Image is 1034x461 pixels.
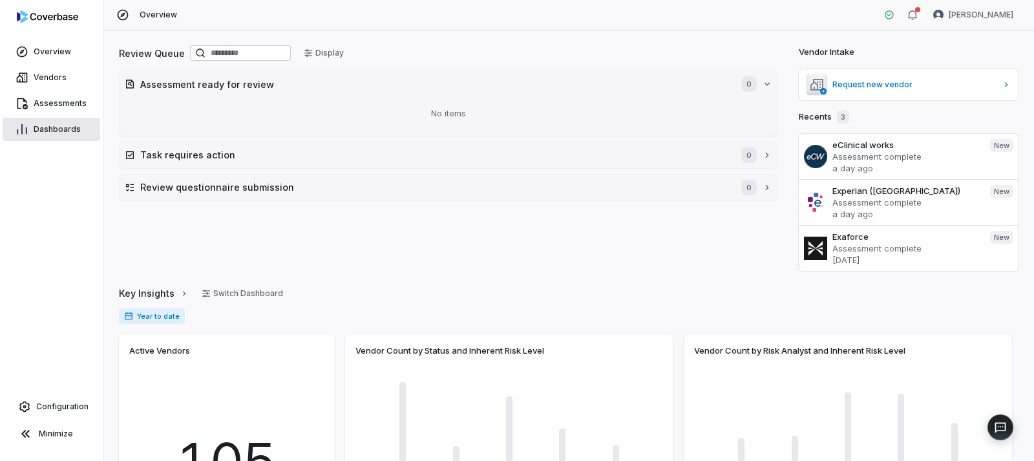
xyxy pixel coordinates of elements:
img: logo-D7KZi-bG.svg [17,10,78,23]
span: Key Insights [119,286,174,300]
a: Dashboards [3,118,100,141]
p: a day ago [832,208,980,220]
span: Active Vendors [129,345,190,356]
span: New [990,185,1013,198]
h2: Review Queue [119,47,185,60]
button: Task requires action0 [120,142,777,168]
span: Vendors [34,72,67,83]
h3: eClinical works [832,139,980,151]
p: a day ago [832,162,980,174]
h2: Assessment ready for review [140,78,728,91]
a: Overview [3,40,100,63]
p: Assessment complete [832,151,980,162]
p: Assessment complete [832,242,980,254]
span: Dashboards [34,124,81,134]
button: Review questionnaire submission0 [120,175,777,200]
a: Vendors [3,66,100,89]
svg: Date range for report [124,312,133,321]
span: Minimize [39,429,73,439]
span: [PERSON_NAME] [949,10,1013,20]
span: 3 [837,111,849,123]
a: ExaforceAssessment complete[DATE]New [799,225,1018,271]
p: [DATE] [832,254,980,266]
a: Assessments [3,92,100,115]
a: Key Insights [119,280,189,307]
span: Configuration [36,402,89,412]
h2: Recents [799,111,849,123]
h2: Vendor Intake [799,46,854,59]
span: Request new vendor [832,80,997,90]
span: Overview [140,10,177,20]
span: Vendor Count by Status and Inherent Risk Level [355,345,544,356]
span: New [990,231,1013,244]
span: Vendor Count by Risk Analyst and Inherent Risk Level [694,345,905,356]
a: Experian ([GEOGRAPHIC_DATA])Assessment completea day agoNew [799,179,1018,225]
h3: Exaforce [832,231,980,242]
button: Display [296,43,352,63]
button: Minimize [5,421,98,447]
span: Assessments [34,98,87,109]
button: Key Insights [115,280,193,307]
span: Year to date [119,308,185,324]
span: Overview [34,47,71,57]
button: Switch Dashboard [194,284,291,303]
a: Request new vendor [799,69,1018,100]
img: Arun Muthu avatar [933,10,944,20]
h2: Review questionnaire submission [140,180,728,194]
a: Configuration [5,395,98,418]
div: No items [125,97,772,131]
a: eClinical worksAssessment completea day agoNew [799,134,1018,179]
span: 0 [741,180,757,195]
p: Assessment complete [832,197,980,208]
h2: Task requires action [140,148,728,162]
span: 0 [741,147,757,163]
button: Arun Muthu avatar[PERSON_NAME] [925,5,1021,25]
h3: Experian ([GEOGRAPHIC_DATA]) [832,185,980,197]
button: Assessment ready for review0 [120,71,777,97]
span: New [990,139,1013,152]
span: 0 [741,76,757,92]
